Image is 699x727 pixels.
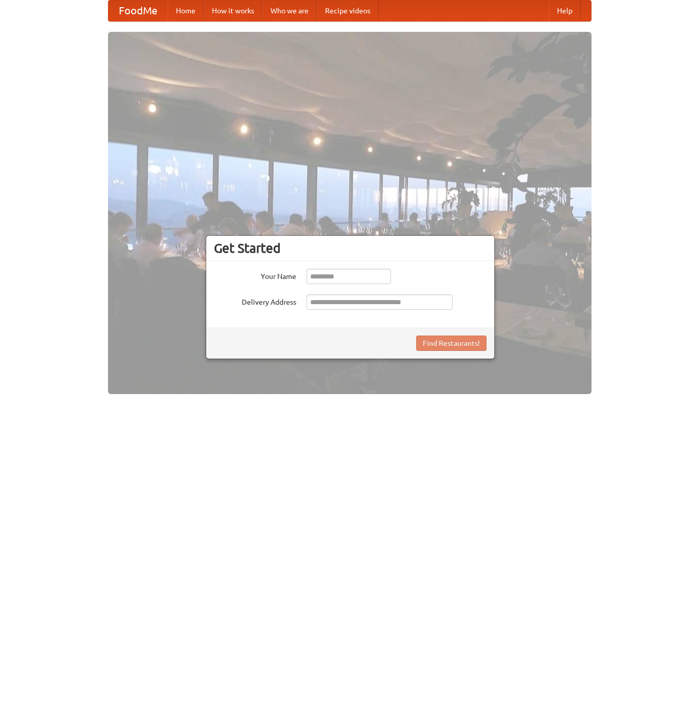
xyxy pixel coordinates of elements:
[214,269,296,282] label: Your Name
[317,1,379,21] a: Recipe videos
[262,1,317,21] a: Who we are
[416,335,487,351] button: Find Restaurants!
[549,1,581,21] a: Help
[214,294,296,307] label: Delivery Address
[214,240,487,256] h3: Get Started
[204,1,262,21] a: How it works
[168,1,204,21] a: Home
[109,1,168,21] a: FoodMe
